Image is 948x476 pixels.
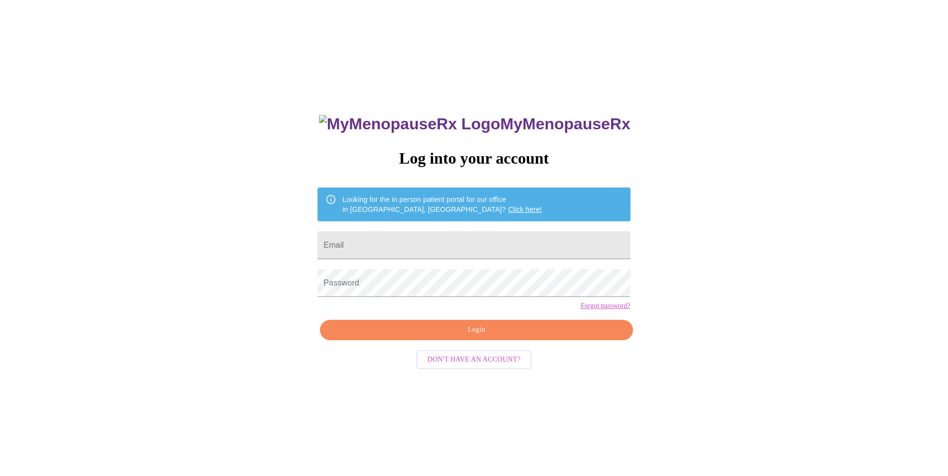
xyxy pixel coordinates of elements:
button: Login [320,320,632,340]
a: Don't have an account? [414,355,534,363]
h3: Log into your account [317,149,630,168]
h3: MyMenopauseRx [319,115,631,133]
img: MyMenopauseRx Logo [319,115,500,133]
a: Click here! [508,205,542,213]
div: Looking for the in person patient portal for our office in [GEOGRAPHIC_DATA], [GEOGRAPHIC_DATA]? [342,190,542,218]
button: Don't have an account? [417,350,531,370]
span: Don't have an account? [427,354,521,366]
a: Forgot password? [581,302,631,310]
span: Login [331,324,621,336]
